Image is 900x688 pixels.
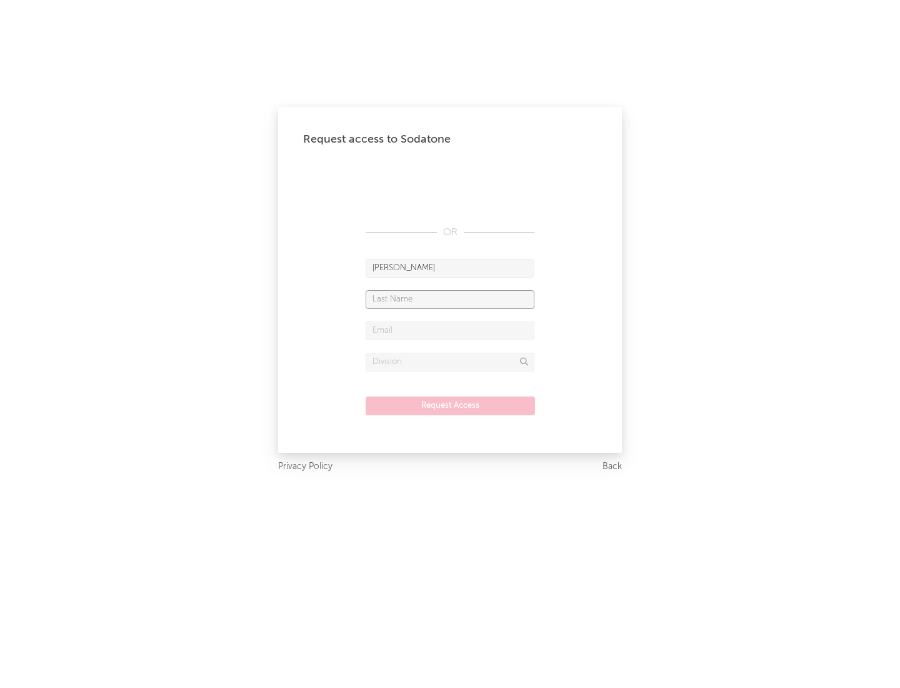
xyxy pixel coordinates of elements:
div: Request access to Sodatone [303,132,597,147]
input: Email [366,321,534,340]
input: Division [366,353,534,372]
a: Back [602,459,622,475]
button: Request Access [366,397,535,415]
input: Last Name [366,290,534,309]
input: First Name [366,259,534,278]
div: OR [366,225,534,240]
a: Privacy Policy [278,459,332,475]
